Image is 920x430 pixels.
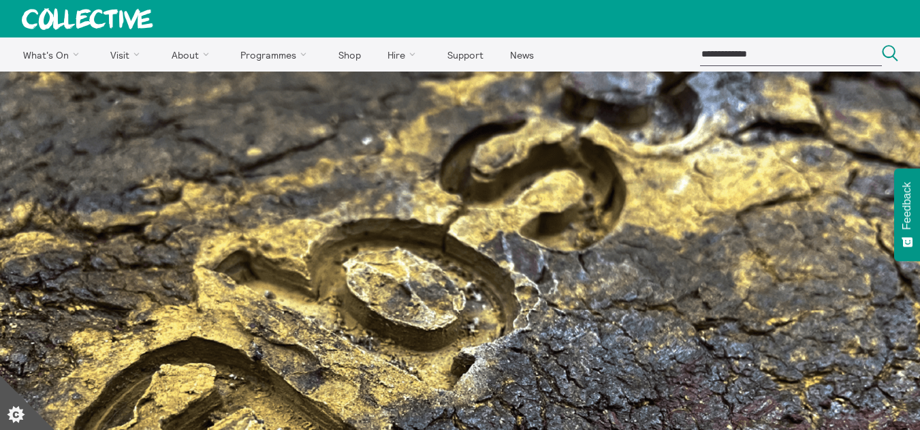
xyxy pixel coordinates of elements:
a: What's On [11,37,96,72]
a: News [498,37,545,72]
a: Programmes [229,37,324,72]
a: Support [435,37,495,72]
a: About [159,37,226,72]
button: Feedback - Show survey [894,168,920,261]
a: Hire [376,37,433,72]
a: Visit [99,37,157,72]
span: Feedback [901,182,913,230]
a: Shop [326,37,372,72]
